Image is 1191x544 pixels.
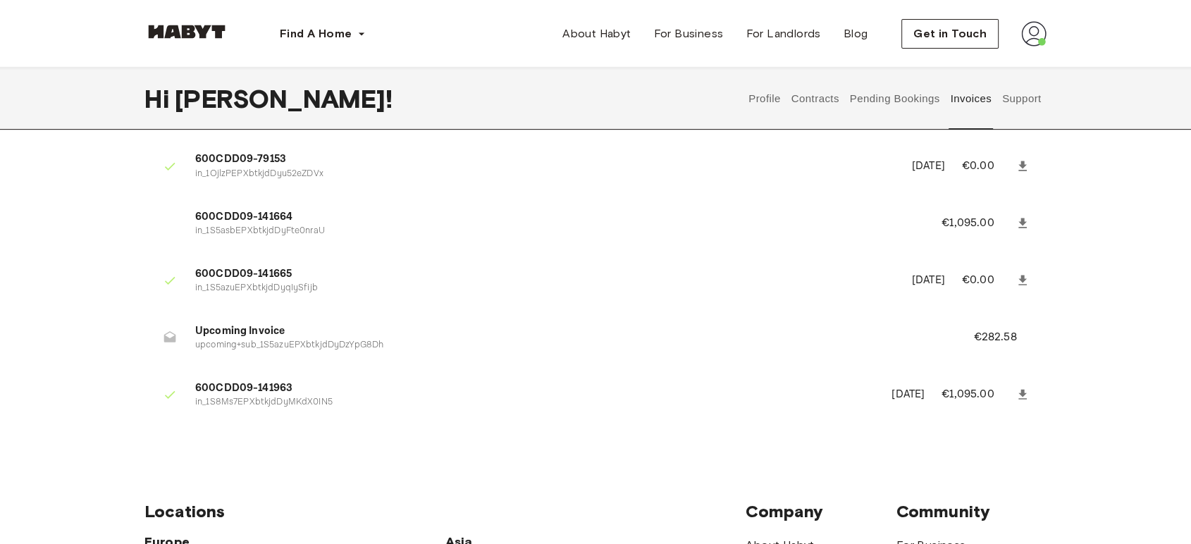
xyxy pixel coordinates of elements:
[949,68,993,130] button: Invoices
[746,25,820,42] span: For Landlords
[942,386,1013,403] p: €1,095.00
[962,272,1013,289] p: €0.00
[195,225,908,238] p: in_1S5asbEPXbtkjdDyFte0nraU
[643,20,735,48] a: For Business
[144,501,746,522] span: Locations
[747,68,783,130] button: Profile
[1000,68,1043,130] button: Support
[912,273,945,289] p: [DATE]
[901,19,999,49] button: Get in Touch
[789,68,841,130] button: Contracts
[551,20,642,48] a: About Habyt
[280,25,352,42] span: Find A Home
[962,158,1013,175] p: €0.00
[734,20,832,48] a: For Landlords
[912,159,945,175] p: [DATE]
[913,25,987,42] span: Get in Touch
[195,381,875,397] span: 600CDD09-141963
[175,84,393,113] span: [PERSON_NAME] !
[144,25,229,39] img: Habyt
[746,501,896,522] span: Company
[269,20,377,48] button: Find A Home
[832,20,880,48] a: Blog
[195,282,895,295] p: in_1S5azuEPXbtkjdDyqIySfijb
[891,387,925,403] p: [DATE]
[195,266,895,283] span: 600CDD09-141665
[654,25,724,42] span: For Business
[942,215,1013,232] p: €1,095.00
[195,152,895,168] span: 600CDD09-79153
[896,501,1047,522] span: Community
[195,339,939,352] p: upcoming+sub_1S5azuEPXbtkjdDyDzYpG8Dh
[144,84,175,113] span: Hi
[195,323,939,340] span: Upcoming Invoice
[195,396,875,409] p: in_1S8Ms7EPXbtkjdDyMKdX0IN5
[848,68,942,130] button: Pending Bookings
[195,209,908,225] span: 600CDD09-141664
[1021,21,1047,47] img: avatar
[562,25,631,42] span: About Habyt
[743,68,1047,130] div: user profile tabs
[195,168,895,181] p: in_1OjlzPEPXbtkjdDyu52eZDVx
[844,25,868,42] span: Blog
[973,329,1035,346] p: €282.58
